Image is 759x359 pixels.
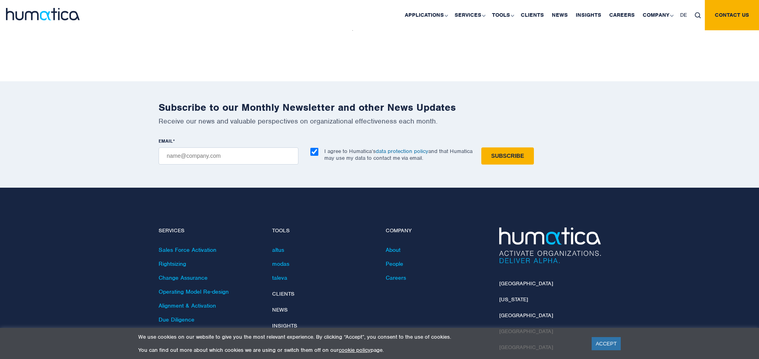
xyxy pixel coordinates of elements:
[159,246,216,253] a: Sales Force Activation
[159,302,216,309] a: Alignment & Activation
[159,288,229,295] a: Operating Model Re-design
[376,148,428,155] a: data protection policy
[159,274,208,281] a: Change Assurance
[272,228,374,234] h4: Tools
[272,274,287,281] a: taleva
[499,228,601,263] img: Humatica
[6,8,80,20] img: logo
[272,290,294,297] a: Clients
[159,138,173,144] span: EMAIL
[695,12,701,18] img: search_icon
[592,337,621,350] a: ACCEPT
[159,260,186,267] a: Rightsizing
[159,117,601,126] p: Receive our news and valuable perspectives on organizational effectiveness each month.
[272,260,289,267] a: modas
[272,322,297,329] a: Insights
[499,280,553,287] a: [GEOGRAPHIC_DATA]
[138,333,582,340] p: We use cookies on our website to give you the most relevant experience. By clicking “Accept”, you...
[159,147,298,165] input: name@company.com
[339,347,371,353] a: cookie policy
[272,246,284,253] a: altus
[386,228,487,234] h4: Company
[159,228,260,234] h4: Services
[324,148,473,161] p: I agree to Humatica’s and that Humatica may use my data to contact me via email.
[499,296,528,303] a: [US_STATE]
[386,246,400,253] a: About
[159,316,194,323] a: Due Diligence
[272,306,288,313] a: News
[481,147,534,165] input: Subscribe
[680,12,687,18] span: DE
[138,347,582,353] p: You can find out more about which cookies we are using or switch them off on our page.
[499,312,553,319] a: [GEOGRAPHIC_DATA]
[310,148,318,156] input: I agree to Humatica’sdata protection policyand that Humatica may use my data to contact me via em...
[386,274,406,281] a: Careers
[159,101,601,114] h2: Subscribe to our Monthly Newsletter and other News Updates
[386,260,403,267] a: People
